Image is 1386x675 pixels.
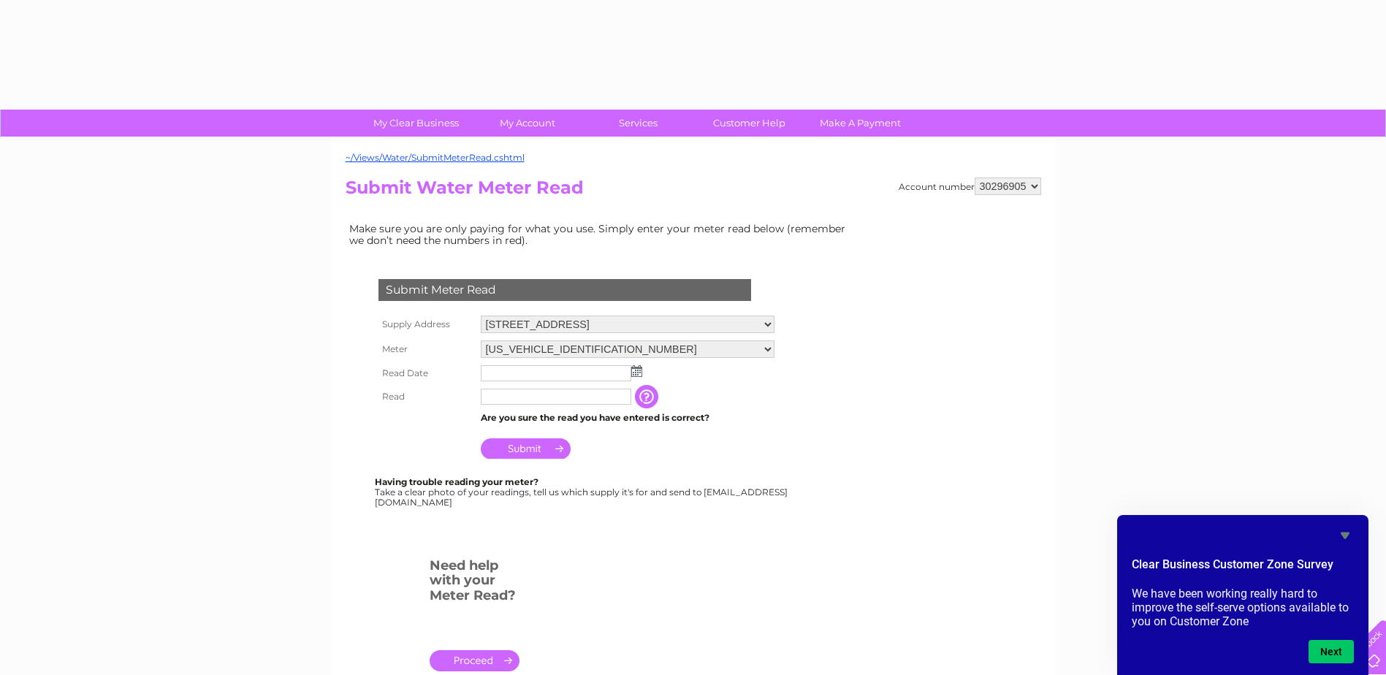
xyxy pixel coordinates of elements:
b: Having trouble reading your meter? [375,476,538,487]
a: My Account [467,110,587,137]
h2: Clear Business Customer Zone Survey [1132,556,1354,581]
th: Supply Address [375,312,477,337]
a: Customer Help [689,110,810,137]
a: Services [578,110,698,137]
th: Meter [375,337,477,362]
a: Make A Payment [800,110,921,137]
a: ~/Views/Water/SubmitMeterRead.cshtml [346,152,525,163]
div: Submit Meter Read [378,279,751,301]
img: ... [631,365,642,377]
button: Hide survey [1336,527,1354,544]
a: My Clear Business [356,110,476,137]
td: Make sure you are only paying for what you use. Simply enter your meter read below (remember we d... [346,219,857,250]
a: . [430,650,519,671]
div: Take a clear photo of your readings, tell us which supply it's for and send to [EMAIL_ADDRESS][DO... [375,477,790,507]
td: Are you sure the read you have entered is correct? [477,408,778,427]
input: Information [635,385,661,408]
div: Clear Business Customer Zone Survey [1132,527,1354,663]
th: Read [375,385,477,408]
button: Next question [1309,640,1354,663]
h2: Submit Water Meter Read [346,178,1041,205]
th: Read Date [375,362,477,385]
h3: Need help with your Meter Read? [430,555,519,611]
input: Submit [481,438,571,459]
p: We have been working really hard to improve the self-serve options available to you on Customer Zone [1132,587,1354,628]
div: Account number [899,178,1041,195]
